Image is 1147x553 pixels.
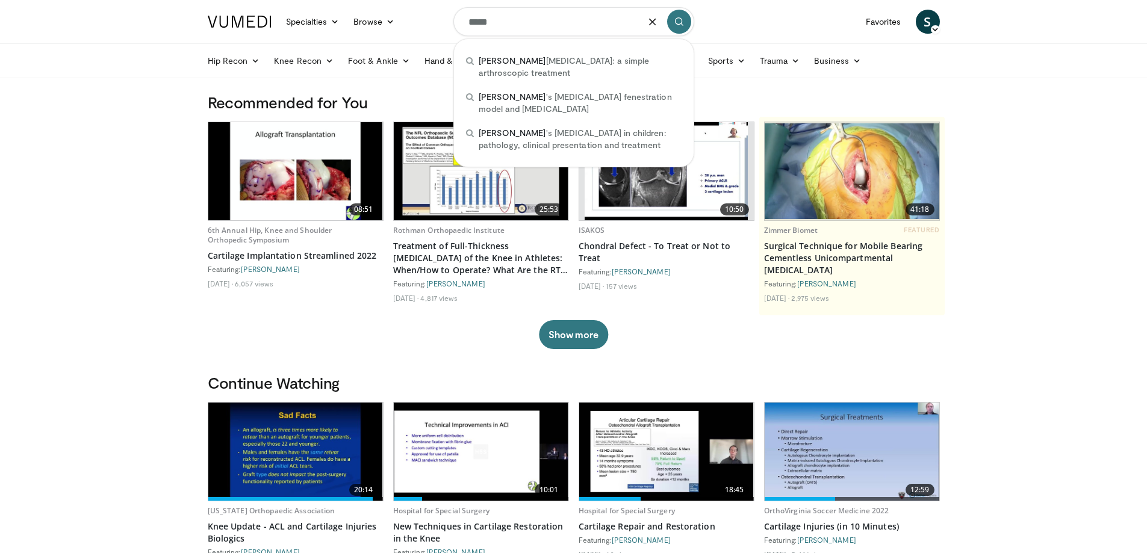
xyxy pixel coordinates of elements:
[393,240,569,276] a: Treatment of Full-Thickness [MEDICAL_DATA] of the Knee in Athletes: When/How to Operate? What Are...
[916,10,940,34] a: S
[606,281,637,291] li: 157 views
[579,240,754,264] a: Chondral Defect - To Treat or Not to Treat
[393,521,569,545] a: New Techniques in Cartilage Restoration in the Knee
[765,123,939,219] img: e9ed289e-2b85-4599-8337-2e2b4fe0f32a.620x360_q85_upscale.jpg
[579,505,675,516] a: Hospital for Special Surgery
[797,536,856,544] a: [PERSON_NAME]
[208,279,234,288] li: [DATE]
[579,225,605,235] a: ISAKOS
[764,279,940,288] div: Featuring:
[200,49,267,73] a: Hip Recon
[341,49,417,73] a: Foot & Ankle
[208,93,940,112] h3: Recommended for You
[579,403,754,501] img: 184fdb09-a893-4766-a485-ffe4be7e4dfc.620x360_q85_upscale.jpg
[765,403,939,501] a: 12:59
[535,484,564,496] span: 10:01
[535,203,564,215] span: 25:53
[393,225,505,235] a: Rothman Orthopaedic Institute
[797,279,856,288] a: [PERSON_NAME]
[394,122,568,220] img: ab458ae3-3b7b-44f1-8043-76735947851a.620x360_q85_upscale.jpg
[579,122,754,220] a: 10:50
[906,203,934,215] span: 41:18
[426,279,485,288] a: [PERSON_NAME]
[701,49,753,73] a: Sports
[267,49,341,73] a: Knee Recon
[479,127,682,151] span: 's [MEDICAL_DATA] in children: pathology, clinical presentation and treatment
[612,536,671,544] a: [PERSON_NAME]
[394,122,568,220] a: 25:53
[241,265,300,273] a: [PERSON_NAME]
[765,122,939,220] a: 41:18
[764,225,818,235] a: Zimmer Biomet
[208,373,940,392] h3: Continue Watching
[208,403,383,501] img: 61536dc9-20ee-4da0-8caf-7cd0bb19b88c.620x360_q85_upscale.jpg
[208,122,383,220] img: 6a0e6be9-25e9-49bf-85c4-8e9e120ec878.620x360_q85_upscale.jpg
[579,535,754,545] div: Featuring:
[208,521,384,545] a: Knee Update - ACL and Cartilage Injuries Biologics
[579,403,754,501] a: 18:45
[208,225,332,245] a: 6th Annual Hip, Knee and Shoulder Orthopedic Symposium
[349,203,378,215] span: 08:51
[579,521,754,533] a: Cartilage Repair and Restoration
[753,49,807,73] a: Trauma
[479,91,546,102] span: [PERSON_NAME]
[904,226,939,234] span: FEATURED
[420,293,458,303] li: 4,817 views
[279,10,347,34] a: Specialties
[453,7,694,36] input: Search topics, interventions
[764,521,940,533] a: Cartilage Injuries (in 10 Minutes)
[579,281,605,291] li: [DATE]
[393,293,419,303] li: [DATE]
[208,250,384,262] a: Cartilage Implantation Streamlined 2022
[346,10,402,34] a: Browse
[720,484,749,496] span: 18:45
[349,484,378,496] span: 20:14
[208,122,383,220] a: 08:51
[479,91,682,115] span: 's [MEDICAL_DATA] fenestration model and [MEDICAL_DATA]
[393,279,569,288] div: Featuring:
[612,267,671,276] a: [PERSON_NAME]
[393,505,490,516] a: Hospital for Special Surgery
[764,535,940,545] div: Featuring:
[208,505,335,516] a: [US_STATE] Orthopaedic Association
[479,55,546,66] span: [PERSON_NAME]
[479,128,546,138] span: [PERSON_NAME]
[235,279,273,288] li: 6,057 views
[764,505,889,516] a: OrthoVirginia Soccer Medicine 2022
[208,264,384,274] div: Featuring:
[579,267,754,276] div: Featuring:
[859,10,909,34] a: Favorites
[208,403,383,501] a: 20:14
[807,49,868,73] a: Business
[479,55,682,79] span: [MEDICAL_DATA]: a simple arthroscopic treatment
[906,484,934,496] span: 12:59
[539,320,608,349] button: Show more
[417,49,495,73] a: Hand & Wrist
[764,240,940,276] a: Surgical Technique for Mobile Bearing Cementless Unicompartmental [MEDICAL_DATA]
[394,403,568,501] a: 10:01
[764,293,790,303] li: [DATE]
[585,122,747,220] img: 8172b418-52cb-4ddb-9474-2945ec19a95f.620x360_q85_upscale.jpg
[765,403,939,501] img: c2994a0c-8c75-4a5c-9461-9473bb1cb68f.620x360_q85_upscale.jpg
[791,293,829,303] li: 2,975 views
[394,403,568,501] img: ab5142df-9531-4023-b16f-21a76ecca93e.620x360_q85_upscale.jpg
[208,16,272,28] img: VuMedi Logo
[720,203,749,215] span: 10:50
